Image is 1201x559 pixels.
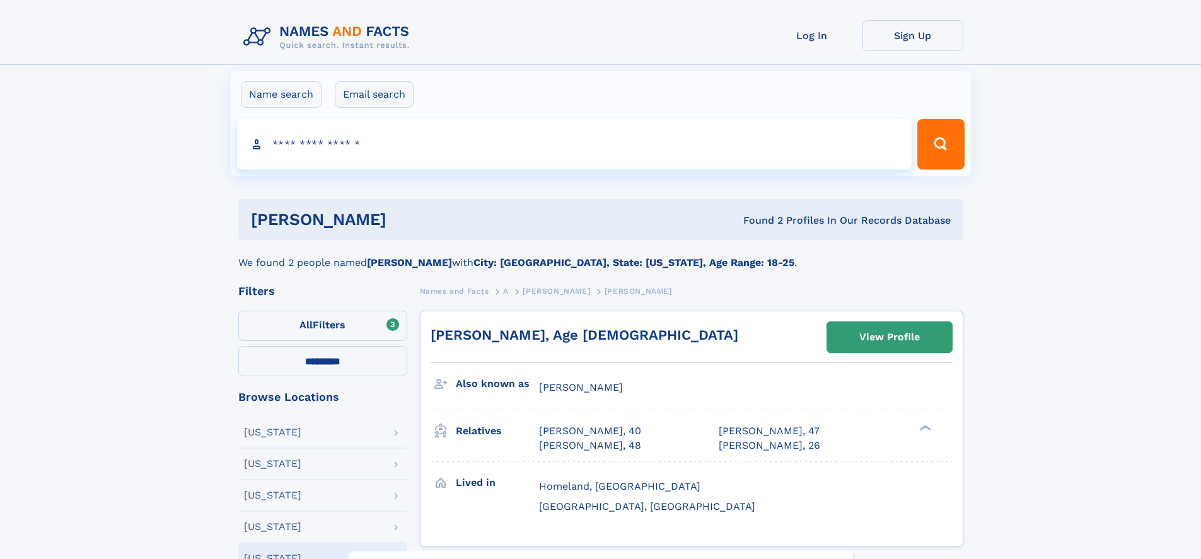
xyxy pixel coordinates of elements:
[859,323,920,352] div: View Profile
[238,240,963,270] div: We found 2 people named with .
[244,459,301,469] div: [US_STATE]
[335,81,414,108] label: Email search
[473,256,794,268] b: City: [GEOGRAPHIC_DATA], State: [US_STATE], Age Range: 18-25
[299,319,313,331] span: All
[719,424,820,438] a: [PERSON_NAME], 47
[565,214,951,228] div: Found 2 Profiles In Our Records Database
[539,381,623,393] span: [PERSON_NAME]
[420,283,489,299] a: Names and Facts
[367,256,452,268] b: [PERSON_NAME]
[917,119,964,170] button: Search Button
[539,480,700,492] span: Homeland, [GEOGRAPHIC_DATA]
[244,490,301,500] div: [US_STATE]
[251,212,565,228] h1: [PERSON_NAME]
[238,20,420,54] img: Logo Names and Facts
[456,420,539,442] h3: Relatives
[238,285,407,297] div: Filters
[605,287,672,296] span: [PERSON_NAME]
[241,81,322,108] label: Name search
[539,500,755,512] span: [GEOGRAPHIC_DATA], [GEOGRAPHIC_DATA]
[503,283,509,299] a: A
[539,439,641,452] a: [PERSON_NAME], 48
[523,287,590,296] span: [PERSON_NAME]
[244,427,301,437] div: [US_STATE]
[238,391,407,403] div: Browse Locations
[237,119,912,170] input: search input
[431,327,738,343] a: [PERSON_NAME], Age [DEMOGRAPHIC_DATA]
[238,311,407,341] label: Filters
[523,283,590,299] a: [PERSON_NAME]
[762,20,862,51] a: Log In
[827,322,952,352] a: View Profile
[539,424,641,438] a: [PERSON_NAME], 40
[503,287,509,296] span: A
[456,373,539,395] h3: Also known as
[862,20,963,51] a: Sign Up
[917,424,932,432] div: ❯
[719,439,820,452] a: [PERSON_NAME], 26
[456,472,539,493] h3: Lived in
[244,522,301,532] div: [US_STATE]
